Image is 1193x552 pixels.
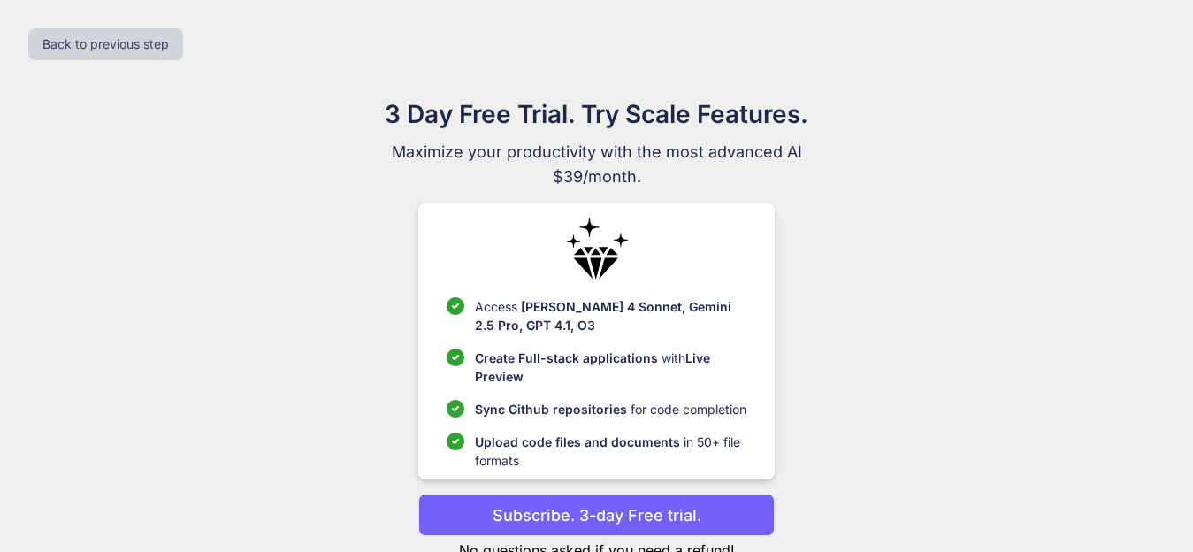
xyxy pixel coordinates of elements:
[475,400,746,418] p: for code completion
[475,402,627,417] span: Sync Github repositories
[300,140,894,165] span: Maximize your productivity with the most advanced AI
[300,165,894,189] span: $39/month.
[300,96,894,133] h1: 3 Day Free Trial. Try Scale Features.
[28,28,183,60] button: Back to previous step
[475,299,731,333] span: [PERSON_NAME] 4 Sonnet, Gemini 2.5 Pro, GPT 4.1, O3
[447,297,464,315] img: checklist
[475,434,680,449] span: Upload code files and documents
[475,350,662,365] span: Create Full-stack applications
[493,503,701,527] p: Subscribe. 3-day Free trial.
[447,400,464,418] img: checklist
[447,349,464,366] img: checklist
[475,349,746,386] p: with
[418,494,775,536] button: Subscribe. 3-day Free trial.
[475,433,746,470] p: in 50+ file formats
[447,433,464,450] img: checklist
[475,297,746,334] p: Access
